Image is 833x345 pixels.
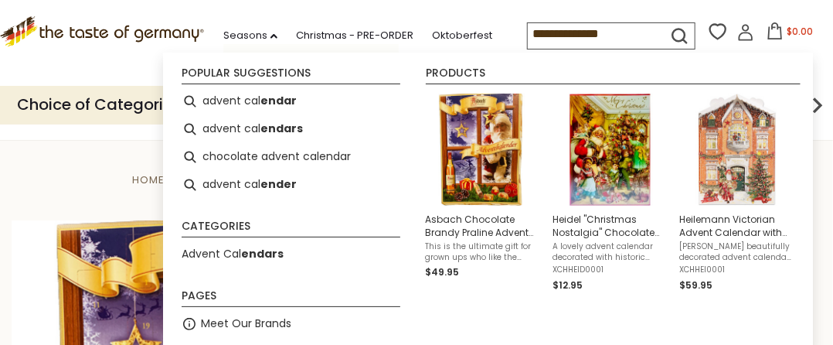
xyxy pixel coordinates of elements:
span: Heilemann Victorian Advent Calendar with Chocolate Figures, 9.7 oz [679,213,794,239]
li: Pages [182,290,400,307]
b: endars [260,120,303,138]
a: Heidel "Christmas Nostalgia" Chocolate Advent Calendar, 2.6 ozA lovely advent calendar decorated ... [552,94,667,293]
span: A lovely advent calendar decorated with historic German "Nikolaus" (Santa Claus) designs and fill... [552,241,667,263]
span: This is the ultimate gift for grown ups who like the traditions of December: an advent calendar f... [425,241,539,263]
b: endar [260,92,297,110]
li: Products [426,67,800,84]
li: Meet Our Brands [175,310,406,338]
span: $59.95 [679,278,712,292]
b: ender [260,176,297,193]
li: Popular suggestions [182,67,400,84]
b: endars [241,246,284,261]
a: Asbach Chocolate Brandy Praline Advent Calendar 9.1 ozThis is the ultimate gift for grown ups who... [425,94,539,293]
li: Advent Calendars [175,241,406,268]
a: Heilemann Victorian Advent Calendar with Chocolate Figures, 9.7 oz[PERSON_NAME] beautifully decor... [679,94,794,293]
li: Categories [182,220,400,237]
span: $0.00 [787,25,813,38]
span: Asbach Chocolate Brandy Praline Advent Calendar 9.1 oz [425,213,539,239]
li: advent calender [175,171,406,199]
li: Asbach Chocolate Brandy Praline Advent Calendar 9.1 oz [419,87,546,299]
span: XCHHEI0001 [679,265,794,275]
span: $12.95 [552,278,583,292]
a: Seasons [223,27,277,44]
a: Meet Our Brands [201,315,291,333]
a: Christmas - PRE-ORDER [296,27,413,44]
a: Advent Calendars [182,245,284,263]
li: chocolate advent calendar [175,143,406,171]
span: XCHHEID0001 [552,265,667,275]
li: advent calendars [175,115,406,143]
span: [PERSON_NAME] beautifully decorated advent calendar in the shape of a Victorian-era mansion with ... [679,241,794,263]
li: Heidel "Christmas Nostalgia" Chocolate Advent Calendar, 2.6 oz [546,87,673,299]
a: Oktoberfest [432,27,492,44]
a: Home [132,172,165,187]
img: next arrow [802,90,833,121]
li: Heilemann Victorian Advent Calendar with Chocolate Figures, 9.7 oz [673,87,800,299]
button: $0.00 [757,22,823,46]
span: $49.95 [425,265,459,278]
span: Heidel "Christmas Nostalgia" Chocolate Advent Calendar, 2.6 oz [552,213,667,239]
li: advent calendar [175,87,406,115]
